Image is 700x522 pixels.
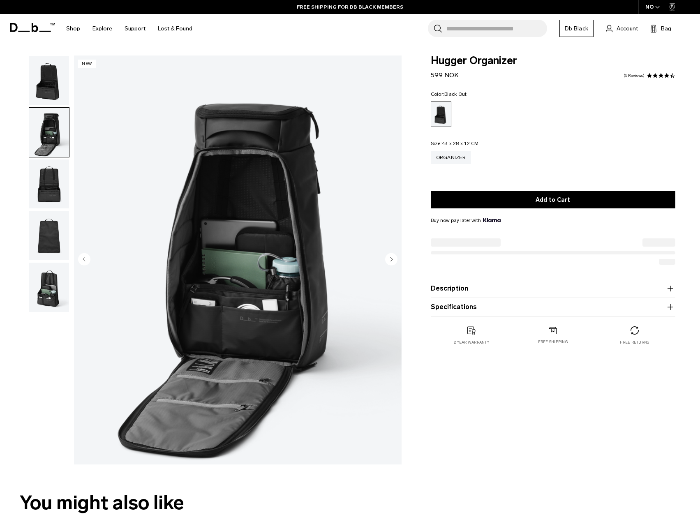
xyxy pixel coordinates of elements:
legend: Size: [431,141,479,146]
a: Db Black [559,20,594,37]
img: Hugger Organizer Black Out [29,159,69,209]
legend: Color: [431,92,467,97]
nav: Main Navigation [60,14,199,43]
button: Hugger Organizer Black Out [29,107,69,157]
img: Hugger Organizer Black Out [74,55,402,464]
span: Hugger Organizer [431,55,675,66]
button: Previous slide [78,253,90,267]
a: Black Out [431,102,451,127]
span: Bag [661,24,671,33]
button: Next slide [385,253,397,267]
img: {"height" => 20, "alt" => "Klarna"} [483,218,501,222]
span: Account [617,24,638,33]
button: Bag [650,23,671,33]
img: Hugger Organizer Black Out [29,211,69,260]
span: Buy now pay later with [431,217,501,224]
button: Description [431,284,675,293]
p: 2 year warranty [454,340,489,345]
a: Shop [66,14,80,43]
a: Lost & Found [158,14,192,43]
span: 43 x 28 x 12 CM [442,141,479,146]
img: Hugger Organizer Black Out [29,56,69,105]
p: Free returns [620,340,649,345]
img: Hugger Organizer Black Out [29,263,69,312]
a: Support [125,14,146,43]
img: Hugger Organizer Black Out [29,108,69,157]
button: Add to Cart [431,191,675,208]
a: Account [606,23,638,33]
p: Free shipping [538,339,568,345]
a: FREE SHIPPING FOR DB BLACK MEMBERS [297,3,403,11]
button: Hugger Organizer Black Out [29,210,69,261]
li: 2 / 5 [74,55,402,464]
a: Organizer [431,151,471,164]
h2: You might also like [20,488,680,517]
button: Specifications [431,302,675,312]
p: New [78,60,96,68]
button: Hugger Organizer Black Out [29,262,69,312]
a: 5 reviews [624,74,645,78]
span: 599 NOK [431,71,459,79]
span: Black Out [444,91,467,97]
button: Hugger Organizer Black Out [29,55,69,106]
a: Explore [92,14,112,43]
